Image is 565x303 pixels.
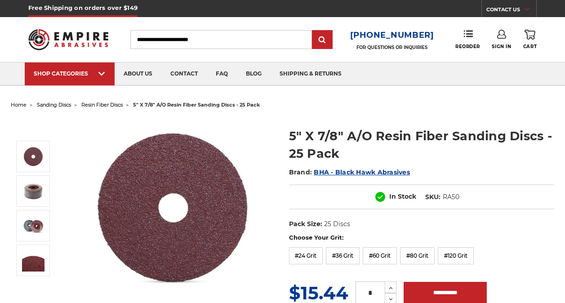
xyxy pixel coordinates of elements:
[289,168,312,176] span: Brand:
[486,4,536,17] a: CONTACT US
[425,192,440,202] dt: SKU:
[34,70,106,77] div: SHOP CATEGORIES
[314,168,410,176] a: BHA - Black Hawk Abrasives
[207,62,237,85] a: faq
[22,214,44,237] img: 5" X 7/8" A/O Resin Fiber Sanding Discs - 25 Pack
[161,62,207,85] a: contact
[350,45,434,50] p: FOR QUESTIONS OR INQUIRIES
[28,24,108,55] img: Empire Abrasives
[289,233,554,242] label: Choose Your Grit:
[389,192,416,201] span: In Stock
[443,192,459,202] dd: RA50
[22,180,44,202] img: 5" X 7/8" A/O Resin Fiber Sanding Discs - 25 Pack
[271,62,351,85] a: shipping & returns
[133,102,260,108] span: 5" x 7/8" a/o resin fiber sanding discs - 25 pack
[22,145,44,168] img: 5 inch aluminum oxide resin fiber disc
[313,31,331,49] input: Submit
[11,102,27,108] a: home
[22,249,44,272] img: 5" X 7/8" A/O Resin Fiber Sanding Discs - 25 Pack
[523,44,537,49] span: Cart
[455,44,480,49] span: Reorder
[350,29,434,42] a: [PHONE_NUMBER]
[455,30,480,49] a: Reorder
[289,127,554,162] h1: 5" X 7/8" A/O Resin Fiber Sanding Discs - 25 Pack
[81,102,123,108] a: resin fiber discs
[115,62,161,85] a: about us
[37,102,71,108] a: sanding discs
[523,30,537,49] a: Cart
[324,219,350,229] dd: 25 Discs
[492,44,511,49] span: Sign In
[289,219,322,229] dt: Pack Size:
[83,118,263,297] img: 5 inch aluminum oxide resin fiber disc
[237,62,271,85] a: blog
